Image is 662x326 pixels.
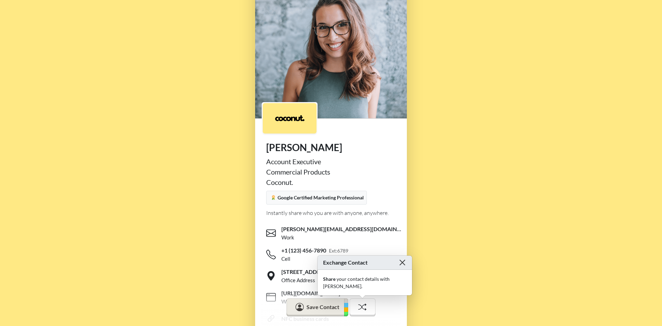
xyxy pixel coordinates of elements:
button: Save Contact [287,298,348,316]
span: +1 (123) 456-7890 [281,247,326,254]
small: Ext: 6789 [329,247,348,254]
div: Work [281,234,294,241]
div: Cell [281,255,290,263]
span: Google Certified Marketing Professional [278,195,364,201]
img: logo [263,103,317,134]
div: Instantly share who you are with anyone, anywhere. [266,209,396,217]
div: Account Executive [266,156,396,167]
span: Save Contact [307,304,339,310]
span: Exchange Contact [323,258,368,267]
span: [STREET_ADDRESS][US_STATE] [281,268,360,276]
div: Commercial Products [266,167,396,177]
h1: [PERSON_NAME] [266,142,396,154]
a: [PERSON_NAME][EMAIL_ADDRESS][DOMAIN_NAME]Work [266,223,401,244]
a: [URL][DOMAIN_NAME]Website [266,287,401,308]
button: Close [398,258,407,267]
div: Coconut. [266,177,396,187]
img: accreditation [269,194,278,202]
a: +1 (123) 456-7890Ext:6789Cell [266,244,401,265]
span: [PERSON_NAME][EMAIL_ADDRESS][DOMAIN_NAME] [281,225,401,233]
strong: Share [323,276,335,282]
div: Office Address [281,276,315,284]
span: [URL][DOMAIN_NAME] [281,289,340,297]
a: [STREET_ADDRESS][US_STATE]Office Address [266,265,401,287]
span: your contact details with [PERSON_NAME] . [323,276,390,289]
